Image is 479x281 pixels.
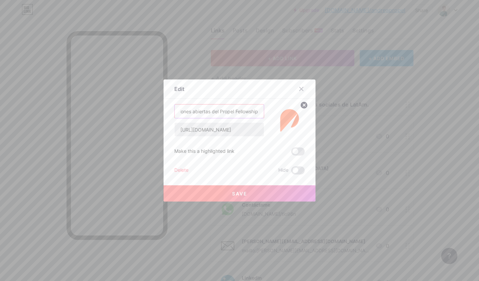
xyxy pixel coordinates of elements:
div: Make this a highlighted link [174,147,234,156]
span: Save [232,191,247,196]
button: Save [163,185,316,202]
span: Hide [278,166,288,174]
input: Title [175,104,264,118]
div: Delete [174,166,188,174]
img: link_thumbnail [272,104,305,137]
div: Edit [174,85,184,93]
input: URL [175,123,264,136]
